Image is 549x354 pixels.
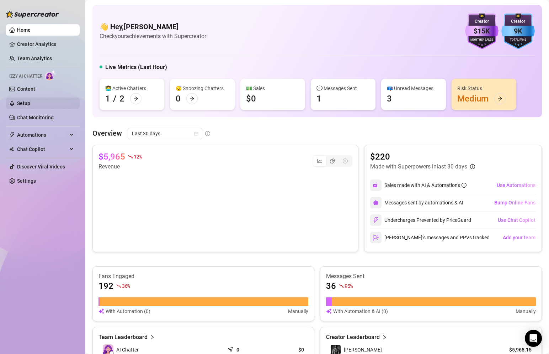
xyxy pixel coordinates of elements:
div: Sales made with AI & Automations [384,181,467,189]
img: svg%3e [373,200,379,205]
button: Add your team [502,232,536,243]
article: 192 [98,280,113,292]
div: [PERSON_NAME]’s messages and PPVs tracked [370,232,490,243]
button: Use Chat Copilot [497,214,536,226]
article: 0 [236,346,239,353]
span: right [382,333,387,342]
div: Undercharges Prevented by PriceGuard [370,214,471,226]
article: $0 [271,346,304,353]
img: logo-BBDzfeDw.svg [6,11,59,18]
div: 3 [387,93,392,104]
button: Bump Online Fans [494,197,536,208]
div: 😴 Snoozing Chatters [176,84,229,92]
article: Revenue [98,162,142,171]
div: 👩‍💻 Active Chatters [105,84,159,92]
article: With Automation (0) [106,307,150,315]
a: Discover Viral Videos [17,164,65,170]
span: Automations [17,129,68,141]
span: Use Automations [497,182,535,188]
div: Risk Status [457,84,511,92]
span: Chat Copilot [17,144,68,155]
article: Made with Superpowers in last 30 days [370,162,467,171]
a: Setup [17,100,30,106]
article: $220 [370,151,475,162]
a: Chat Monitoring [17,115,54,120]
div: Messages sent by automations & AI [370,197,463,208]
div: $15K [465,26,499,37]
span: 95 % [345,282,353,289]
img: svg%3e [98,307,104,315]
div: 💬 Messages Sent [316,84,370,92]
span: fall [116,283,121,288]
img: AI Chatter [45,70,56,80]
span: arrow-right [497,96,502,101]
a: Home [17,27,31,33]
div: 9K [501,26,535,37]
span: Last 30 days [132,128,198,139]
div: 💵 Sales [246,84,299,92]
div: 1 [316,93,321,104]
article: Check your achievements with Supercreator [100,32,206,41]
span: dollar-circle [343,158,348,163]
button: Use Automations [496,179,536,191]
div: $0 [246,93,256,104]
img: svg%3e [373,217,379,223]
article: $5,965 [98,151,125,162]
article: Fans Engaged [98,272,308,280]
article: With Automation & AI (0) [333,307,388,315]
a: Creator Analytics [17,38,74,50]
span: arrow-right [133,96,138,101]
div: Monthly Sales [465,38,499,42]
article: Messages Sent [326,272,536,280]
span: info-circle [205,131,210,136]
span: AI Chatter [116,346,139,354]
span: Use Chat Copilot [498,217,535,223]
span: fall [339,283,344,288]
span: fall [128,154,133,159]
span: right [150,333,155,342]
span: thunderbolt [9,132,15,138]
span: info-circle [462,183,467,188]
span: line-chart [317,158,322,163]
span: calendar [194,131,198,136]
div: 0 [176,93,181,104]
article: Team Leaderboard [98,333,148,342]
article: Manually [516,307,536,315]
a: Team Analytics [17,56,52,61]
span: Izzy AI Chatter [9,73,42,80]
span: Bump Online Fans [494,200,535,205]
img: svg%3e [373,182,379,188]
a: Settings [17,178,36,184]
h5: Live Metrics (Last Hour) [105,63,167,72]
div: Total Fans [501,38,535,42]
article: 36 [326,280,336,292]
a: Content [17,86,35,92]
img: Chat Copilot [9,147,14,152]
h4: 👋 Hey, [PERSON_NAME] [100,22,206,32]
article: $5,965.15 [499,346,532,353]
span: Add your team [503,235,535,240]
div: Open Intercom Messenger [525,330,542,347]
span: 12 % [134,153,142,160]
div: segmented control [313,155,352,167]
span: 36 % [122,282,130,289]
span: arrow-right [190,96,194,101]
img: svg%3e [326,307,332,315]
img: blue-badge-DgoSNQY1.svg [501,14,535,49]
article: Manually [288,307,308,315]
span: send [228,345,235,352]
div: 1 [105,93,110,104]
span: pie-chart [330,158,335,163]
div: 📪 Unread Messages [387,84,440,92]
div: 2 [119,93,124,104]
div: Creator [465,18,499,25]
span: info-circle [470,164,475,169]
article: Overview [92,128,122,139]
div: Creator [501,18,535,25]
img: purple-badge-B9DA21FR.svg [465,14,499,49]
article: Creator Leaderboard [326,333,380,342]
span: [PERSON_NAME] [344,347,382,353]
img: svg%3e [373,234,379,241]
